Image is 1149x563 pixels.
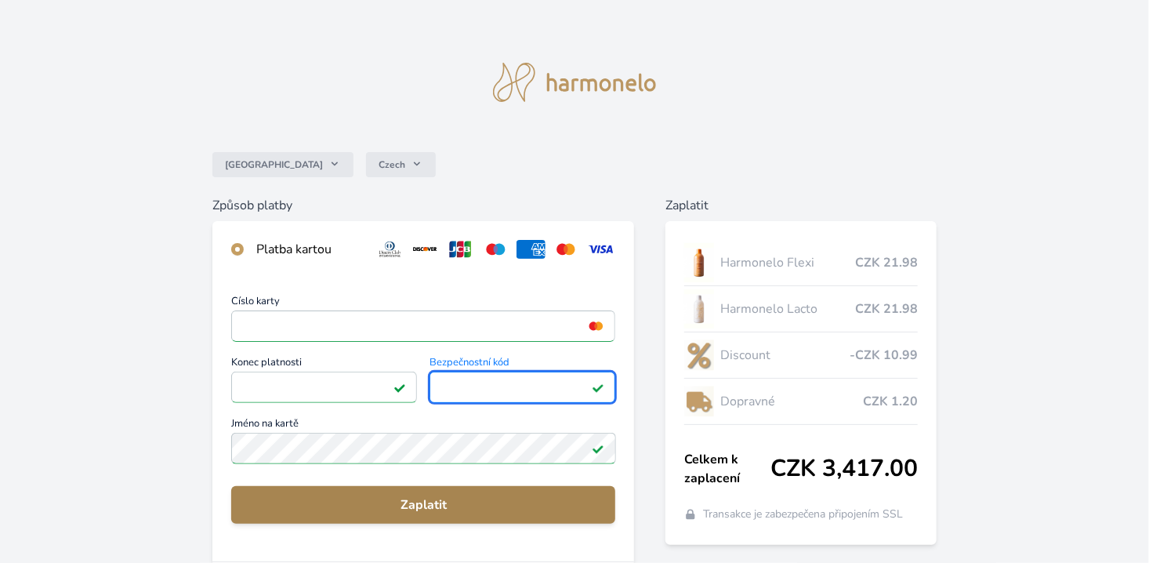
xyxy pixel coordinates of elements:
[231,358,417,372] span: Konec platnosti
[850,346,918,365] span: -CZK 10.99
[703,507,903,522] span: Transakce je zabezpečena připojením SSL
[225,158,323,171] span: [GEOGRAPHIC_DATA]
[379,158,405,171] span: Czech
[481,240,510,259] img: maestro.svg
[366,152,436,177] button: Czech
[684,243,714,282] img: CLEAN_FLEXI_se_stinem_x-hi_(1)-lo.jpg
[212,196,634,215] h6: Způsob platby
[720,300,855,318] span: Harmonelo Lacto
[770,455,918,483] span: CZK 3,417.00
[720,392,863,411] span: Dopravné
[393,381,406,394] img: Platné pole
[238,376,410,398] iframe: Iframe pro datum vypršení platnosti
[231,486,615,524] button: Zaplatit
[592,381,604,394] img: Platné pole
[592,442,604,455] img: Platné pole
[493,63,656,102] img: logo.svg
[238,315,608,337] iframe: Iframe pro číslo karty
[720,346,850,365] span: Discount
[430,358,615,372] span: Bezpečnostní kód
[446,240,475,259] img: jcb.svg
[855,253,918,272] span: CZK 21.98
[684,382,714,421] img: delivery-lo.png
[411,240,440,259] img: discover.svg
[437,376,608,398] iframe: Iframe pro bezpečnostní kód
[863,392,918,411] span: CZK 1.20
[231,419,615,433] span: Jméno na kartě
[256,240,363,259] div: Platba kartou
[586,240,615,259] img: visa.svg
[212,152,353,177] button: [GEOGRAPHIC_DATA]
[517,240,546,259] img: amex.svg
[585,319,607,333] img: mc
[552,240,581,259] img: mc.svg
[720,253,855,272] span: Harmonelo Flexi
[684,289,714,329] img: CLEAN_LACTO_se_stinem_x-hi-lo.jpg
[231,433,616,464] input: Jméno na kartěPlatné pole
[665,196,937,215] h6: Zaplatit
[375,240,404,259] img: diners.svg
[244,496,603,514] span: Zaplatit
[855,300,918,318] span: CZK 21.98
[231,296,615,311] span: Číslo karty
[684,450,770,488] span: Celkem k zaplacení
[684,336,714,375] img: discount-lo.png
